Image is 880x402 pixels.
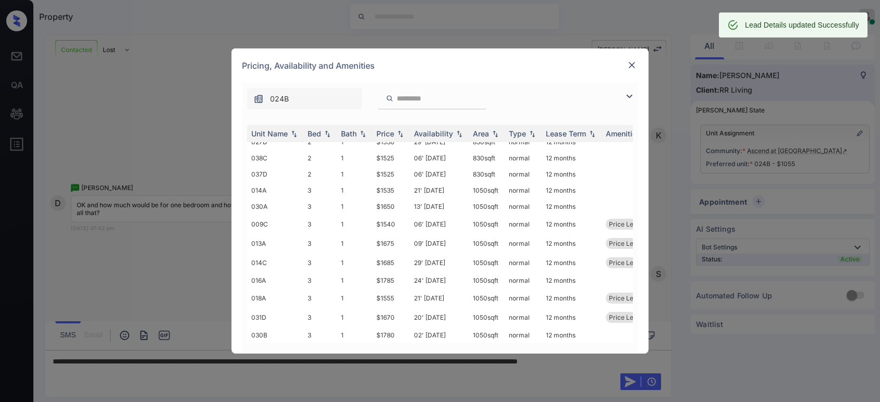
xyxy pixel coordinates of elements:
td: 02' [DATE] [410,327,469,343]
td: 21' [DATE] [410,182,469,198]
img: icon-zuma [623,90,635,103]
td: 1 [337,253,372,272]
td: 3 [303,272,337,288]
img: close [627,60,637,70]
td: 2 [303,166,337,182]
td: 1 [337,234,372,253]
td: 1 [337,215,372,234]
td: normal [505,308,542,327]
td: $1555 [372,288,410,308]
td: 06' [DATE] [410,166,469,182]
td: 016A [247,272,303,288]
td: 1050 sqft [469,253,505,272]
td: 030B [247,327,303,343]
img: sorting [454,130,465,137]
img: sorting [587,130,597,137]
td: normal [505,288,542,308]
td: $1780 [372,327,410,343]
td: 12 months [542,234,602,253]
td: normal [505,166,542,182]
td: normal [505,150,542,166]
span: Price Leader [609,294,647,302]
td: 12 months [542,272,602,288]
td: $1675 [372,234,410,253]
td: 014A [247,182,303,198]
td: $1685 [372,253,410,272]
td: $1535 [372,182,410,198]
td: 12 months [542,182,602,198]
td: 3 [303,182,337,198]
span: Price Leader [609,259,647,267]
div: Price [376,129,394,138]
td: 09' [DATE] [410,234,469,253]
td: 1 [337,166,372,182]
td: $1525 [372,166,410,182]
td: normal [505,327,542,343]
td: 1 [337,327,372,343]
td: 13' [DATE] [410,198,469,215]
td: normal [505,253,542,272]
td: 1 [337,272,372,288]
td: 1050 sqft [469,182,505,198]
div: Lead Details updated Successfully [745,16,859,34]
td: normal [505,182,542,198]
td: 20' [DATE] [410,308,469,327]
td: 12 months [542,215,602,234]
div: Amenities [606,129,641,138]
td: 037D [247,166,303,182]
td: 1050 sqft [469,215,505,234]
div: Lease Term [546,129,586,138]
td: 3 [303,253,337,272]
td: 3 [303,288,337,308]
td: 018A [247,288,303,308]
td: 12 months [542,288,602,308]
td: 21' [DATE] [410,288,469,308]
td: $1670 [372,308,410,327]
img: icon-zuma [386,94,394,103]
div: Bed [308,129,321,138]
td: 06' [DATE] [410,215,469,234]
td: 1050 sqft [469,198,505,215]
td: 3 [303,234,337,253]
td: 1050 sqft [469,234,505,253]
td: 12 months [542,253,602,272]
td: 1 [337,150,372,166]
td: 1 [337,182,372,198]
td: 12 months [542,308,602,327]
td: normal [505,198,542,215]
td: 12 months [542,327,602,343]
td: 1 [337,288,372,308]
td: 1050 sqft [469,308,505,327]
td: 12 months [542,166,602,182]
td: 009C [247,215,303,234]
td: 3 [303,198,337,215]
td: 1 [337,308,372,327]
td: 24' [DATE] [410,272,469,288]
td: 031D [247,308,303,327]
div: Area [473,129,489,138]
td: 1050 sqft [469,288,505,308]
td: 06' [DATE] [410,150,469,166]
td: 1050 sqft [469,272,505,288]
span: 024B [270,93,289,105]
td: 830 sqft [469,166,505,182]
td: 29' [DATE] [410,253,469,272]
div: Type [509,129,526,138]
td: $1650 [372,198,410,215]
img: icon-zuma [253,94,264,104]
td: 3 [303,327,337,343]
td: 3 [303,215,337,234]
td: 830 sqft [469,150,505,166]
td: 1050 sqft [469,327,505,343]
td: 014C [247,253,303,272]
td: 3 [303,308,337,327]
div: Unit Name [251,129,288,138]
td: 030A [247,198,303,215]
td: 12 months [542,198,602,215]
td: 12 months [542,150,602,166]
img: sorting [322,130,333,137]
span: Price Leader [609,220,647,228]
td: normal [505,272,542,288]
td: $1525 [372,150,410,166]
span: Price Leader [609,313,647,321]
